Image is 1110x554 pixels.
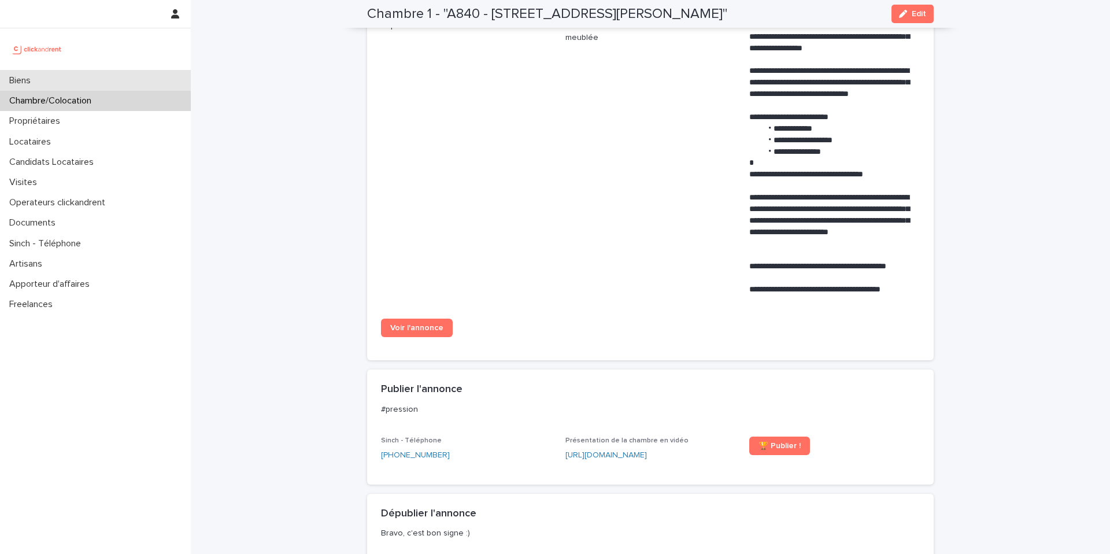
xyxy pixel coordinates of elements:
[5,95,101,106] p: Chambre/Colocation
[5,279,99,290] p: Apporteur d'affaires
[390,324,443,332] span: Voir l'annonce
[381,383,462,396] h2: Publier l'annonce
[381,449,450,461] a: [PHONE_NUMBER]
[5,157,103,168] p: Candidats Locataires
[749,437,810,455] a: 🏆 Publier !
[5,197,114,208] p: Operateurs clickandrent
[381,404,915,415] p: #pression
[5,75,40,86] p: Biens
[381,319,453,337] a: Voir l'annonce
[5,217,65,228] p: Documents
[5,299,62,310] p: Freelances
[381,451,450,459] ringoverc2c-number-84e06f14122c: [PHONE_NUMBER]
[381,451,450,459] ringoverc2c-84e06f14122c: Call with Ringover
[5,136,60,147] p: Locataires
[381,437,442,444] span: Sinch - Téléphone
[5,258,51,269] p: Artisans
[5,238,90,249] p: Sinch - Téléphone
[912,10,926,18] span: Edit
[565,451,647,459] a: [URL][DOMAIN_NAME]
[758,442,801,450] span: 🏆 Publier !
[565,20,736,44] p: Très belle chambre dans une colocation meublée
[565,437,689,444] span: Présentation de la chambre en vidéo
[381,508,476,520] h2: Dépublier l'annonce
[367,6,727,23] h2: Chambre 1 - "A840 - [STREET_ADDRESS][PERSON_NAME]"
[891,5,934,23] button: Edit
[381,528,915,538] p: Bravo, c'est bon signe :)
[5,177,46,188] p: Visites
[9,38,65,61] img: UCB0brd3T0yccxBKYDjQ
[5,116,69,127] p: Propriétaires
